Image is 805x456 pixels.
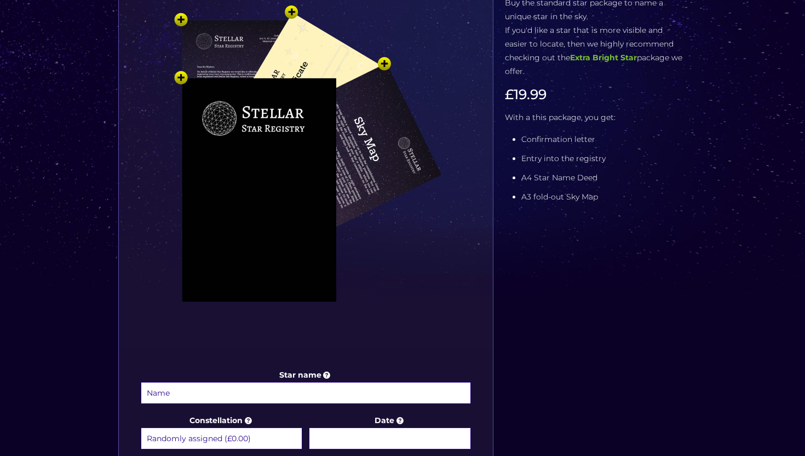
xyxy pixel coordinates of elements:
select: Constellation [141,428,302,449]
label: Date [309,414,470,451]
input: Star name [141,382,471,404]
p: With a this package, you get: [505,111,687,124]
label: Constellation [141,414,302,451]
label: Star name [141,368,471,406]
span: 19.99 [514,86,547,102]
h3: £ [505,87,687,102]
li: Entry into the registry [521,152,687,166]
img: tucked-zoomable-0-2.png [141,2,470,364]
li: A3 fold-out Sky Map [521,190,687,204]
a: Extra Bright Star [570,53,637,62]
li: Confirmation letter [521,133,687,146]
li: A4 Star Name Deed [521,171,687,185]
input: Date [309,428,470,449]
